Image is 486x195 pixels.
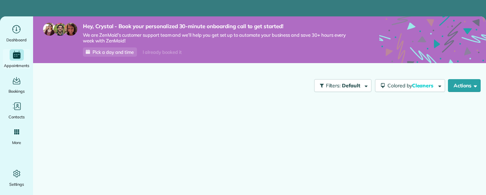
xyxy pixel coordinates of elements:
strong: Hey, Crystal - Book your personalized 30-minute onboarding call to get started! [83,23,358,30]
span: Default [342,82,361,89]
a: Appointments [3,49,30,69]
div: I already booked it [138,48,186,57]
span: Filters: [326,82,341,89]
img: maria-72a9807cf96188c08ef61303f053569d2e2a8a1cde33d635c8a3ac13582a053d.jpg [43,23,56,36]
a: Contacts [3,101,30,120]
img: michelle-19f622bdf1676172e81f8f8fba1fb50e276960ebfe0243fe18214015130c80e4.jpg [64,23,77,36]
a: Pick a day and time [83,47,137,57]
span: Cleaners [412,82,435,89]
span: Bookings [9,88,25,95]
a: Bookings [3,75,30,95]
span: We are ZenMaid’s customer support team and we’ll help you get set up to automate your business an... [83,32,358,44]
span: Settings [9,181,24,188]
a: Dashboard [3,24,30,43]
img: jorge-587dff0eeaa6aab1f244e6dc62b8924c3b6ad411094392a53c71c6c4a576187d.jpg [54,23,67,36]
button: Actions [448,79,481,92]
a: Settings [3,168,30,188]
span: Pick a day and time [93,49,134,55]
button: Filters: Default [314,79,371,92]
a: Filters: Default [311,79,371,92]
span: Dashboard [6,36,27,43]
span: More [12,139,21,146]
span: Contacts [9,113,25,120]
span: Colored by [387,82,436,89]
span: Appointments [4,62,30,69]
button: Colored byCleaners [375,79,445,92]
